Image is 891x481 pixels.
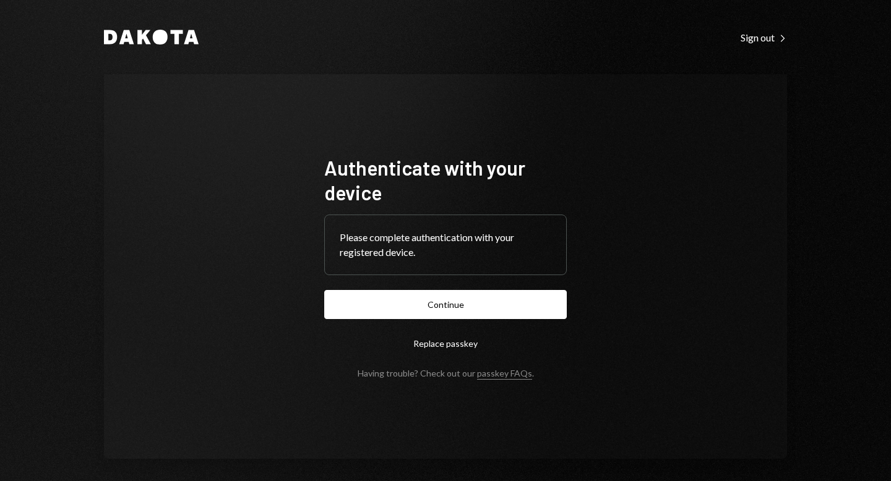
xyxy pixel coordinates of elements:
div: Please complete authentication with your registered device. [340,230,551,260]
button: Replace passkey [324,329,567,358]
a: Sign out [741,30,787,44]
button: Continue [324,290,567,319]
div: Having trouble? Check out our . [358,368,534,378]
div: Sign out [741,32,787,44]
a: passkey FAQs [477,368,532,380]
h1: Authenticate with your device [324,155,567,205]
